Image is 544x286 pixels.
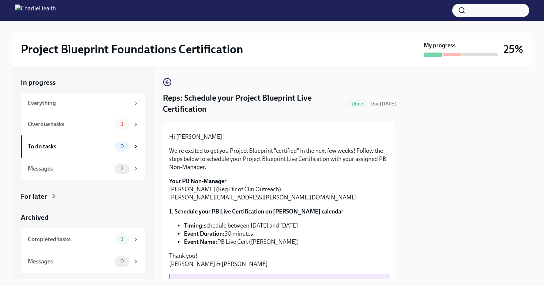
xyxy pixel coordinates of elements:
span: Due [370,101,396,107]
span: 0 [116,144,128,149]
div: Everything [28,99,130,107]
li: 30 minutes [184,230,390,238]
p: Thank you! [PERSON_NAME] & [PERSON_NAME] [169,252,390,268]
a: To do tasks0 [21,135,145,158]
span: 1 [117,121,128,127]
strong: Timing: [184,222,204,229]
strong: [DATE] [380,101,396,107]
strong: 1. Schedule your PB Live Certification on [PERSON_NAME] calendar [169,208,343,215]
strong: Event Name: [184,238,217,245]
div: Completed tasks [28,235,112,243]
a: Messages2 [21,158,145,180]
span: Done [347,101,367,107]
div: For later [21,192,47,201]
a: Overdue tasks1 [21,113,145,135]
div: Overdue tasks [28,120,112,128]
div: To do tasks [28,142,112,151]
a: For later [21,192,145,201]
span: 2 [116,166,128,171]
a: Everything [21,93,145,113]
p: Hi [PERSON_NAME]! [169,133,390,141]
h4: Reps: Schedule your Project Blueprint Live Certification [163,92,344,115]
p: [PERSON_NAME] (Reg Dir of Clin Outreach) [PERSON_NAME][EMAIL_ADDRESS][PERSON_NAME][DOMAIN_NAME] [169,177,390,202]
span: 1 [117,236,128,242]
a: Messages0 [21,250,145,273]
div: Messages [28,165,112,173]
div: Messages [28,258,112,266]
strong: My progress [424,41,456,50]
a: In progress [21,78,145,87]
img: CharlieHealth [15,4,56,16]
strong: 2. Confirm your scheduled time below [173,277,271,285]
strong: Your PB Non-Manager [169,178,226,185]
span: 0 [116,259,128,264]
li: PB Live Cert ([PERSON_NAME]) [184,238,390,246]
p: We're excited to get you Project Blueprint "certified" in the next few weeks! Follow the steps be... [169,147,390,171]
h2: Project Blueprint Foundations Certification [21,42,243,57]
a: Completed tasks1 [21,228,145,250]
strong: Event Duration: [184,230,225,237]
li: schedule between [DATE] and [DATE] [184,222,390,230]
a: Archived [21,213,145,222]
h3: 25% [504,43,523,56]
span: September 19th, 2025 12:00 [370,100,396,107]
